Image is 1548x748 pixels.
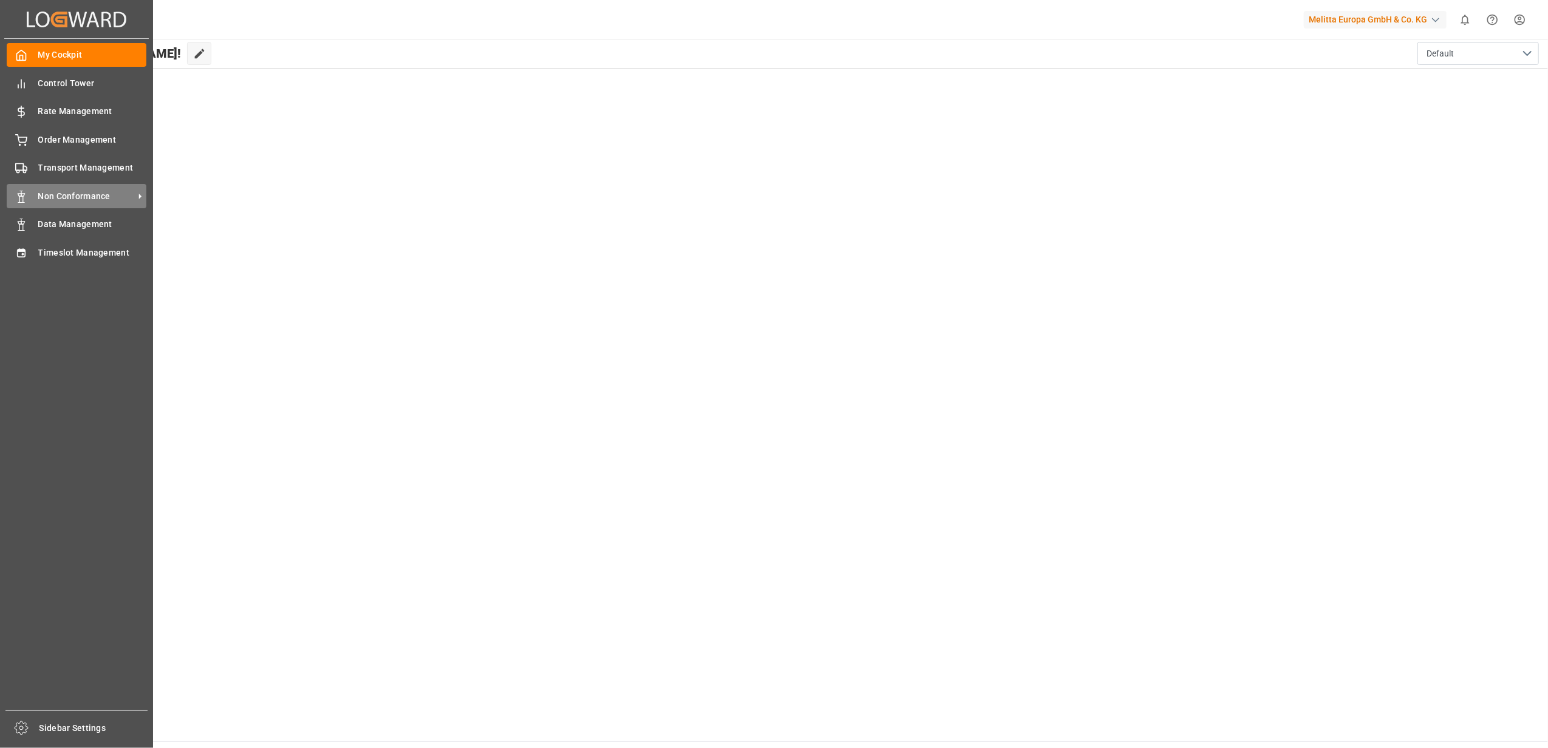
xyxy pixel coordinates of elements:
[38,218,147,231] span: Data Management
[39,722,148,735] span: Sidebar Settings
[7,127,146,151] a: Order Management
[38,77,147,90] span: Control Tower
[1427,47,1454,60] span: Default
[7,212,146,236] a: Data Management
[38,105,147,118] span: Rate Management
[38,190,134,203] span: Non Conformance
[38,246,147,259] span: Timeslot Management
[1451,6,1479,33] button: show 0 new notifications
[38,134,147,146] span: Order Management
[7,240,146,264] a: Timeslot Management
[38,161,147,174] span: Transport Management
[1304,8,1451,31] button: Melitta Europa GmbH & Co. KG
[7,156,146,180] a: Transport Management
[7,43,146,67] a: My Cockpit
[1304,11,1447,29] div: Melitta Europa GmbH & Co. KG
[7,100,146,123] a: Rate Management
[7,71,146,95] a: Control Tower
[1479,6,1506,33] button: Help Center
[38,49,147,61] span: My Cockpit
[1417,42,1539,65] button: open menu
